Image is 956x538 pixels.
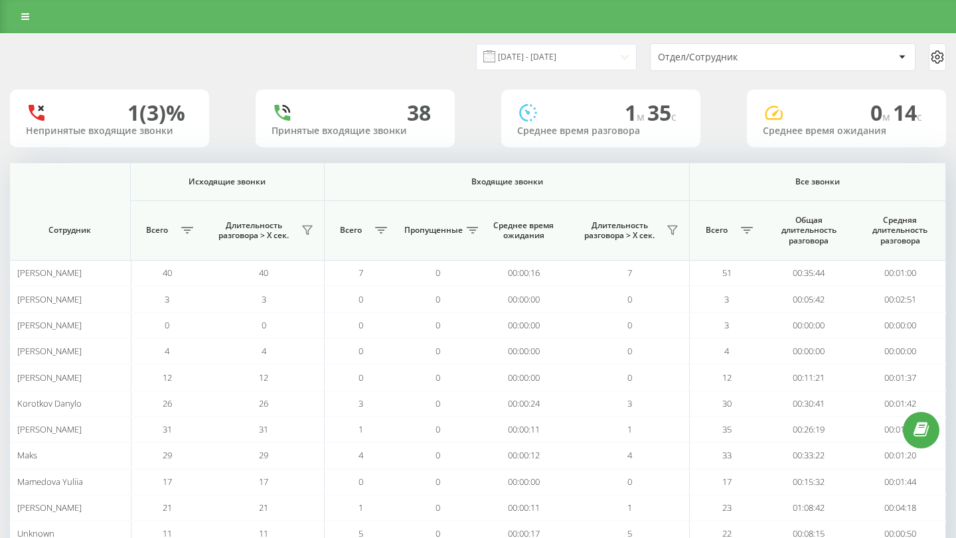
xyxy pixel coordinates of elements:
[358,293,363,305] span: 0
[349,176,665,187] span: Входящие звонки
[724,319,729,331] span: 3
[262,345,266,357] span: 4
[724,293,729,305] span: 3
[163,476,172,488] span: 17
[854,495,946,521] td: 00:04:18
[22,225,118,235] span: Сотрудник
[358,449,363,461] span: 4
[627,319,632,331] span: 0
[259,397,268,409] span: 26
[436,371,440,383] span: 0
[163,449,172,461] span: 29
[146,176,308,187] span: Исходящие звонки
[259,449,268,461] span: 29
[478,495,570,521] td: 00:00:11
[517,125,684,137] div: Среднее время разговора
[163,371,172,383] span: 12
[763,442,855,468] td: 00:33:22
[436,319,440,331] span: 0
[489,220,559,241] span: Среднее время ожидания
[404,225,463,235] span: Пропущенные
[627,293,632,305] span: 0
[763,495,855,521] td: 01:08:42
[854,312,946,338] td: 00:00:00
[358,345,363,357] span: 0
[165,293,169,305] span: 3
[358,319,363,331] span: 0
[17,423,82,435] span: [PERSON_NAME]
[854,286,946,312] td: 00:02:51
[17,319,82,331] span: [PERSON_NAME]
[17,345,82,357] span: [PERSON_NAME]
[763,364,855,390] td: 00:11:21
[17,502,82,513] span: [PERSON_NAME]
[478,312,570,338] td: 00:00:00
[763,260,855,286] td: 00:35:44
[478,338,570,364] td: 00:00:00
[436,449,440,461] span: 0
[917,109,922,124] span: c
[627,476,632,488] span: 0
[436,502,440,513] span: 0
[763,391,855,417] td: 00:30:41
[625,98,647,127] span: 1
[722,449,732,461] span: 33
[865,215,935,246] span: Средняя длительность разговора
[436,345,440,357] span: 0
[17,449,37,461] span: Maks
[358,397,363,409] span: 3
[637,109,647,124] span: м
[722,476,732,488] span: 17
[773,215,844,246] span: Общая длительность разговора
[870,98,893,127] span: 0
[722,423,732,435] span: 35
[163,502,172,513] span: 21
[259,502,268,513] span: 21
[259,476,268,488] span: 17
[709,176,927,187] span: Все звонки
[17,371,82,383] span: [PERSON_NAME]
[627,371,632,383] span: 0
[647,98,677,127] span: 35
[436,267,440,279] span: 0
[854,469,946,495] td: 00:01:44
[436,397,440,409] span: 0
[259,371,268,383] span: 12
[165,345,169,357] span: 4
[210,220,297,241] span: Длительность разговора > Х сек.
[722,397,732,409] span: 30
[436,423,440,435] span: 0
[272,125,439,137] div: Принятые входящие звонки
[854,391,946,417] td: 00:01:42
[17,397,82,409] span: Korotkov Danylo
[627,397,632,409] span: 3
[724,345,729,357] span: 4
[163,267,172,279] span: 40
[478,442,570,468] td: 00:00:12
[671,109,677,124] span: c
[165,319,169,331] span: 0
[358,476,363,488] span: 0
[436,293,440,305] span: 0
[722,371,732,383] span: 12
[478,260,570,286] td: 00:00:16
[763,338,855,364] td: 00:00:00
[478,417,570,442] td: 00:00:11
[627,423,632,435] span: 1
[722,502,732,513] span: 23
[893,98,922,127] span: 14
[358,267,363,279] span: 7
[478,286,570,312] td: 00:00:00
[854,338,946,364] td: 00:00:00
[763,312,855,338] td: 00:00:00
[17,293,82,305] span: [PERSON_NAME]
[137,225,177,235] span: Всего
[627,345,632,357] span: 0
[763,417,855,442] td: 00:26:19
[627,449,632,461] span: 4
[854,442,946,468] td: 00:01:20
[854,364,946,390] td: 00:01:37
[478,364,570,390] td: 00:00:00
[259,267,268,279] span: 40
[358,502,363,513] span: 1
